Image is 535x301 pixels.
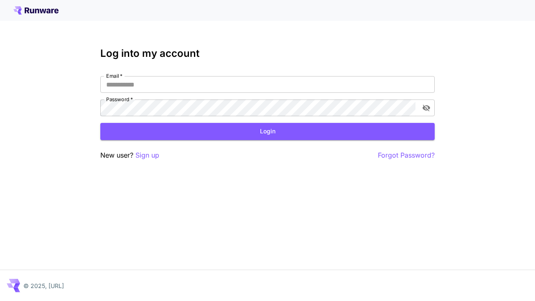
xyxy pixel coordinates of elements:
label: Password [106,96,133,103]
h3: Log into my account [100,48,435,59]
p: © 2025, [URL] [23,281,64,290]
button: Forgot Password? [378,150,435,161]
label: Email [106,72,122,79]
button: Sign up [135,150,159,161]
p: New user? [100,150,159,161]
button: toggle password visibility [419,100,434,115]
button: Login [100,123,435,140]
